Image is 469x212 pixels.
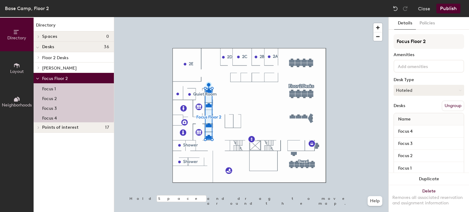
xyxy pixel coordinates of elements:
[368,196,382,206] button: Help
[42,114,57,121] p: Focus 4
[5,5,49,12] div: Base Camp, Floor 2
[105,125,109,130] span: 17
[10,69,24,74] span: Layout
[42,94,57,101] p: Focus 2
[395,139,463,148] input: Unnamed desk
[42,125,78,130] span: Points of interest
[392,195,465,206] div: Removes all associated reservation and assignment information
[2,102,32,108] span: Neighborhoods
[395,152,463,160] input: Unnamed desk
[104,45,109,49] span: 36
[42,76,68,81] span: Focus Floor 2
[395,164,463,172] input: Unnamed desk
[395,114,414,125] span: Name
[42,104,57,111] p: Focus 3
[397,62,452,70] input: Add amenities
[7,35,26,41] span: Directory
[418,4,430,13] button: Close
[389,185,469,212] button: DeleteRemoves all associated reservation and assignment information
[394,77,464,82] div: Desk Type
[42,66,77,71] span: [PERSON_NAME]
[416,17,438,30] button: Policies
[436,4,460,13] button: Publish
[402,5,408,12] img: Redo
[106,34,109,39] span: 0
[394,103,405,108] div: Desks
[42,45,54,49] span: Desks
[394,85,464,96] button: Hoteled
[394,17,416,30] button: Details
[42,84,56,92] p: Focus 1
[392,5,398,12] img: Undo
[42,55,68,60] span: Floor 2 Desks
[34,22,114,31] h1: Directory
[394,52,464,57] div: Amenities
[389,173,469,185] button: Duplicate
[42,34,57,39] span: Spaces
[442,101,464,111] button: Ungroup
[395,127,463,136] input: Unnamed desk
